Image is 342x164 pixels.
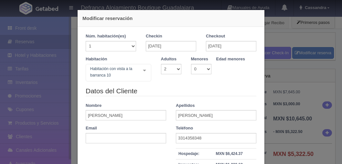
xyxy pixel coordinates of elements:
label: Teléfono [176,125,193,131]
label: Apellidos [176,103,195,109]
label: Email [86,125,97,131]
label: Checkin [146,33,162,39]
input: Seleccionar hab. [89,66,92,76]
label: Edad menores [216,56,245,62]
legend: Datos del Cliente [86,86,256,96]
label: Núm. habitación(es) [86,33,126,39]
th: Hospedaje: [176,148,202,159]
label: Habitación [86,56,107,62]
label: Adultos [161,56,176,62]
span: Habitación con vista a la barranca 10 [89,66,138,78]
strong: MXN $6,424.37 [216,151,242,156]
input: DD-MM-AAAA [146,41,196,51]
label: Nombre [86,103,102,109]
input: DD-MM-AAAA [206,41,256,51]
h4: Modificar reservación [82,15,260,22]
label: Menores [191,56,208,62]
label: Checkout [206,33,225,39]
